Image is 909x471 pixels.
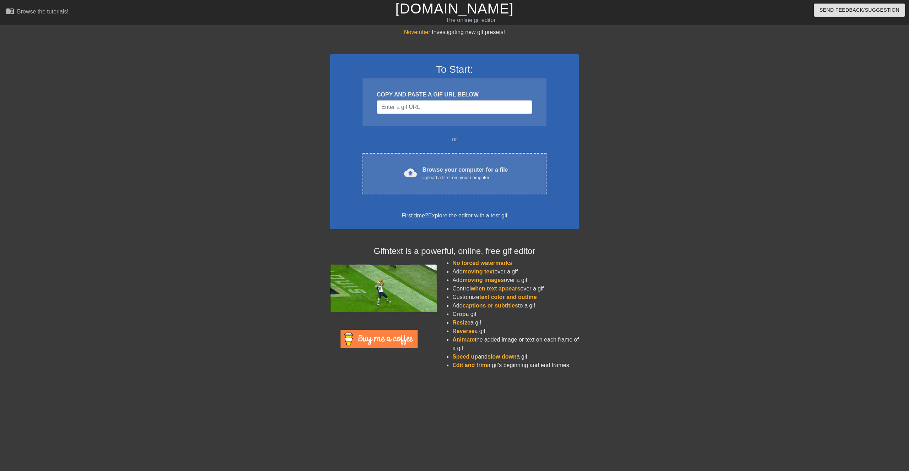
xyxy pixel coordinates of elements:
input: Username [377,100,532,114]
div: First time? [339,211,570,220]
div: Browse your computer for a file [423,166,508,181]
div: or [349,135,560,144]
li: a gif's beginning and end frames [452,361,579,370]
div: Upload a file from your computer [423,174,508,181]
span: slow down [488,354,517,360]
span: No forced watermarks [452,260,512,266]
li: the added image or text on each frame of a gif [452,336,579,353]
li: a gif [452,318,579,327]
a: Explore the editor with a test gif [428,212,507,218]
span: Edit and trim [452,362,487,368]
li: a gif [452,327,579,336]
span: menu_book [6,7,14,15]
span: Animate [452,337,475,343]
div: Investigating new gif presets! [330,28,579,37]
div: Browse the tutorials! [17,9,69,15]
img: football_small.gif [330,265,437,312]
span: November: [404,29,432,35]
li: Customize [452,293,579,301]
li: a gif [452,310,579,318]
div: COPY AND PASTE A GIF URL BELOW [377,90,532,99]
span: Crop [452,311,466,317]
li: Add to a gif [452,301,579,310]
span: moving images [463,277,504,283]
span: when text appears [471,286,521,292]
a: Browse the tutorials! [6,7,69,18]
div: The online gif editor [306,16,635,24]
span: cloud_upload [404,166,417,179]
button: Send Feedback/Suggestion [814,4,905,17]
li: Add over a gif [452,276,579,284]
h3: To Start: [339,63,570,76]
span: Send Feedback/Suggestion [820,6,899,15]
a: [DOMAIN_NAME] [395,1,513,16]
span: Reverse [452,328,474,334]
li: Control over a gif [452,284,579,293]
h4: Gifntext is a powerful, online, free gif editor [330,246,579,256]
span: text color and outline [479,294,537,300]
img: Buy Me A Coffee [341,330,418,348]
span: Resize [452,320,470,326]
li: and a gif [452,353,579,361]
span: Speed up [452,354,478,360]
span: moving text [463,268,495,275]
span: captions or subtitles [463,303,518,309]
li: Add over a gif [452,267,579,276]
